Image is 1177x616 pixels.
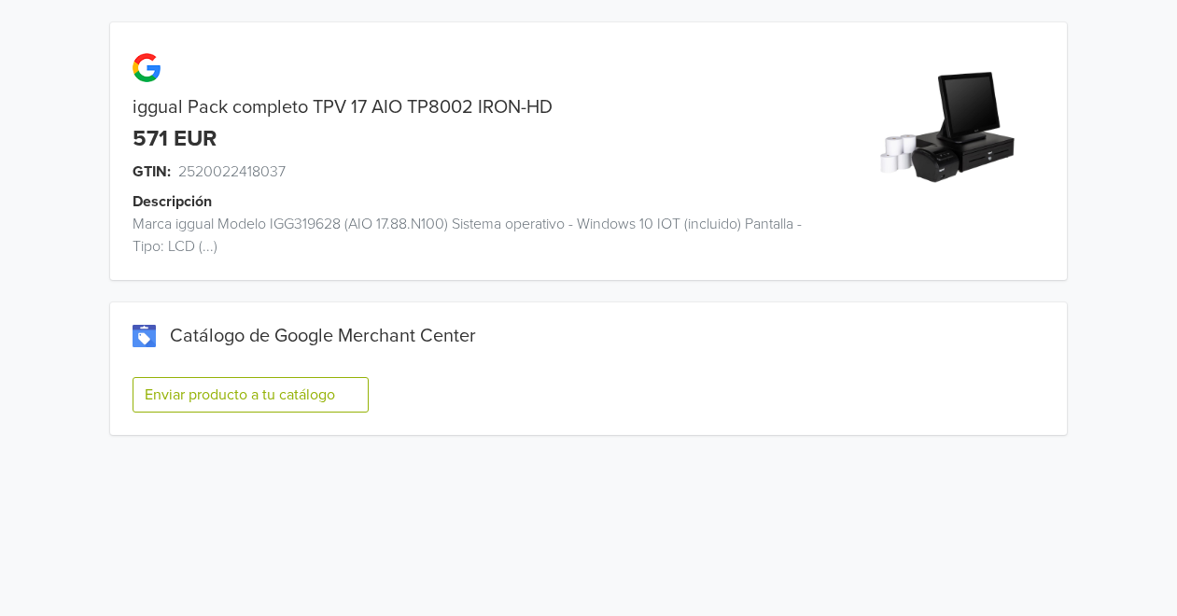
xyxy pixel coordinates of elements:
div: Marca iggual Modelo IGG319628 (AIO 17.88.N100) Sistema operativo - Windows 10 IOT (incluido) Pant... [110,213,828,258]
button: Enviar producto a tu catálogo [133,377,369,413]
img: product_image [877,60,1018,201]
div: iggual Pack completo TPV 17 AIO TP8002 IRON-HD [110,96,828,119]
span: GTIN: [133,161,171,183]
div: 571 EUR [133,126,217,153]
div: Catálogo de Google Merchant Center [133,325,1045,347]
div: Descripción [133,190,850,213]
span: 2520022418037 [178,161,286,183]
